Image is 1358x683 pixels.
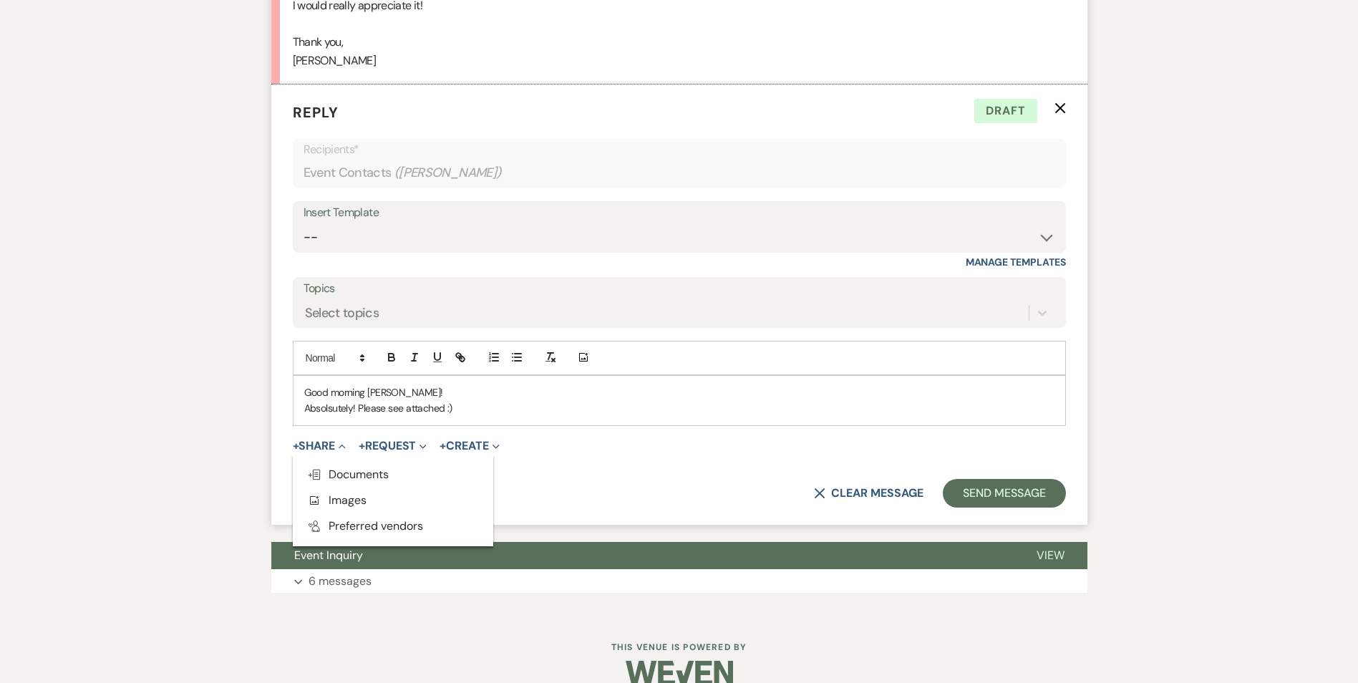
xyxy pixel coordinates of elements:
button: Preferred vendors [293,513,493,539]
div: Select topics [305,303,379,322]
div: Insert Template [304,203,1055,223]
span: View [1037,548,1064,563]
p: Absolsutely! Please see attached :) [304,400,1054,416]
button: Images [293,488,493,513]
button: Event Inquiry [271,542,1014,569]
button: View [1014,542,1087,569]
span: Event Inquiry [294,548,363,563]
p: 6 messages [309,572,372,591]
div: Event Contacts [304,159,1055,187]
p: Recipients* [304,140,1055,159]
button: Clear message [814,488,923,499]
a: Manage Templates [966,256,1066,268]
p: Thank you, [293,33,1066,52]
span: + [359,440,365,452]
button: 6 messages [271,569,1087,594]
p: Good morning [PERSON_NAME]! [304,384,1054,400]
span: + [440,440,446,452]
button: Documents [293,462,493,488]
span: ( [PERSON_NAME] ) [394,163,502,183]
button: Send Message [943,479,1065,508]
span: Draft [974,99,1037,123]
span: Reply [293,103,339,122]
span: + [293,440,299,452]
button: Request [359,440,427,452]
label: Topics [304,278,1055,299]
p: [PERSON_NAME] [293,52,1066,70]
button: Create [440,440,499,452]
button: Share [293,440,346,452]
span: Documents [307,467,389,482]
span: Images [307,493,367,508]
